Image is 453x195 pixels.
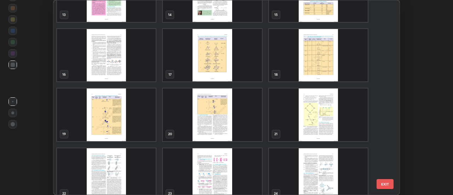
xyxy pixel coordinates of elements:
img: 1756979592DYDOPG.pdf [269,29,368,81]
img: 1756979592DYDOPG.pdf [57,29,156,81]
img: 1756979592DYDOPG.pdf [163,29,262,81]
img: 1756979592DYDOPG.pdf [269,88,368,141]
img: 1756979592DYDOPG.pdf [163,88,262,141]
button: EXIT [377,179,394,189]
img: 1756979592DYDOPG.pdf [57,88,156,141]
div: grid [53,0,387,195]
